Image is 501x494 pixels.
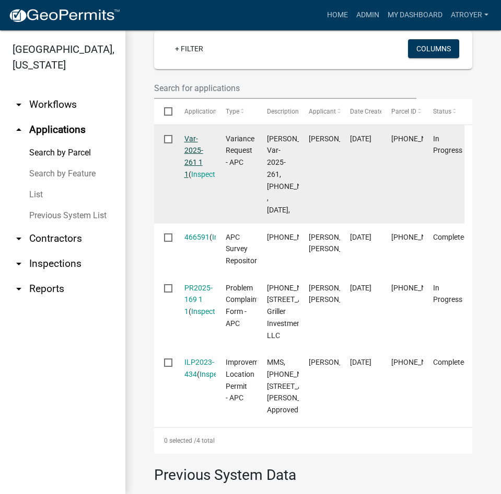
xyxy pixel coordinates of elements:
span: Description [267,108,299,115]
datatable-header-cell: Select [154,99,174,124]
datatable-header-cell: Applicant [299,99,340,124]
a: Home [323,5,352,25]
span: Lee Ann Taylor [309,233,365,253]
a: ILP2023-434 [184,358,214,378]
div: ( ) [184,231,206,243]
a: Var-2025-261 1 1 [184,134,203,178]
datatable-header-cell: Application Number [174,99,215,124]
datatable-header-cell: Status [423,99,464,124]
a: + Filter [167,39,212,58]
span: 007-035-058 [391,233,453,241]
div: ( ) [184,282,206,318]
span: 007-035-058 [391,358,453,366]
span: 007-035-058 [391,284,453,292]
i: arrow_drop_down [13,98,25,111]
a: 466591 [184,233,209,241]
datatable-header-cell: Date Created [340,99,381,124]
span: Ervin Miller, Jr [309,358,365,366]
span: Date Created [350,108,387,115]
a: Admin [352,5,383,25]
span: 0 selected / [164,437,196,444]
a: Inspections [200,370,237,378]
i: arrow_drop_down [13,283,25,295]
datatable-header-cell: Type [216,99,257,124]
span: Merle Miller, Var-2025-261, 007-035-058, , 10/13/2025, [267,134,330,215]
span: 007-035-058 [391,134,453,143]
span: 09/10/2025 [350,134,371,143]
a: Inspections [212,233,250,241]
datatable-header-cell: Description [257,99,298,124]
span: 007-035-058 [267,233,329,241]
span: Parcel ID [391,108,416,115]
div: ( ) [184,133,206,181]
span: Application Number [184,108,241,115]
i: arrow_drop_up [13,124,25,136]
a: Inspections [191,307,229,316]
input: Search for applications [154,77,416,99]
a: My Dashboard [383,5,447,25]
a: atroyer [447,5,493,25]
button: Columns [408,39,459,58]
span: APC Survey Repository [226,233,261,265]
span: Completed [433,358,468,366]
span: 04/21/2023 [350,358,371,366]
span: Status [433,108,451,115]
i: arrow_drop_down [13,257,25,270]
span: MMS, 007-035-058, 12323 N KINGS DR, Miller, Jr, ILP2023-434, Approved [267,358,339,414]
span: 007-035-058, 12323 N KINGS DR, Griller Investments LLC [267,284,333,340]
datatable-header-cell: Parcel ID [381,99,423,124]
span: Applicant [309,108,336,115]
span: Variance Request - APC [226,134,254,167]
a: Inspections [191,170,229,178]
span: Problem Complaint Form - APC [226,284,259,328]
i: arrow_drop_down [13,232,25,245]
span: Completed [433,233,468,241]
div: ( ) [184,356,206,380]
span: Amy Troyer [309,134,365,143]
span: Type [226,108,239,115]
span: Lee Ann Taylor [309,284,365,304]
span: 08/20/2025 [350,233,371,241]
a: PR2025-169 1 1 [184,284,213,316]
h3: Previous System Data [154,454,472,486]
span: Improvement Location Permit - APC [226,358,269,402]
span: In Progress [433,134,462,155]
span: In Progress [433,284,462,304]
span: 04/30/2025 [350,284,371,292]
div: 4 total [154,428,472,454]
